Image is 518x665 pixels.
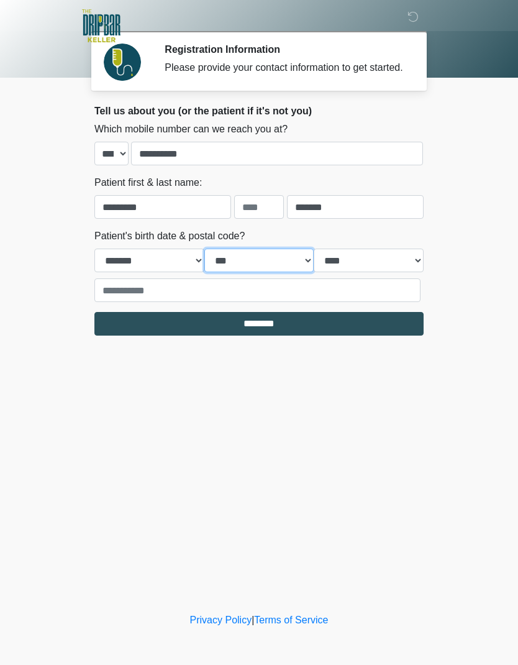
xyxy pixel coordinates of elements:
[190,615,252,625] a: Privacy Policy
[254,615,328,625] a: Terms of Service
[94,105,424,117] h2: Tell us about you (or the patient if it's not you)
[252,615,254,625] a: |
[94,175,202,190] label: Patient first & last name:
[82,9,120,42] img: The DRIPBaR - Keller Logo
[104,44,141,81] img: Agent Avatar
[165,60,405,75] div: Please provide your contact information to get started.
[94,229,245,244] label: Patient's birth date & postal code?
[94,122,288,137] label: Which mobile number can we reach you at?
